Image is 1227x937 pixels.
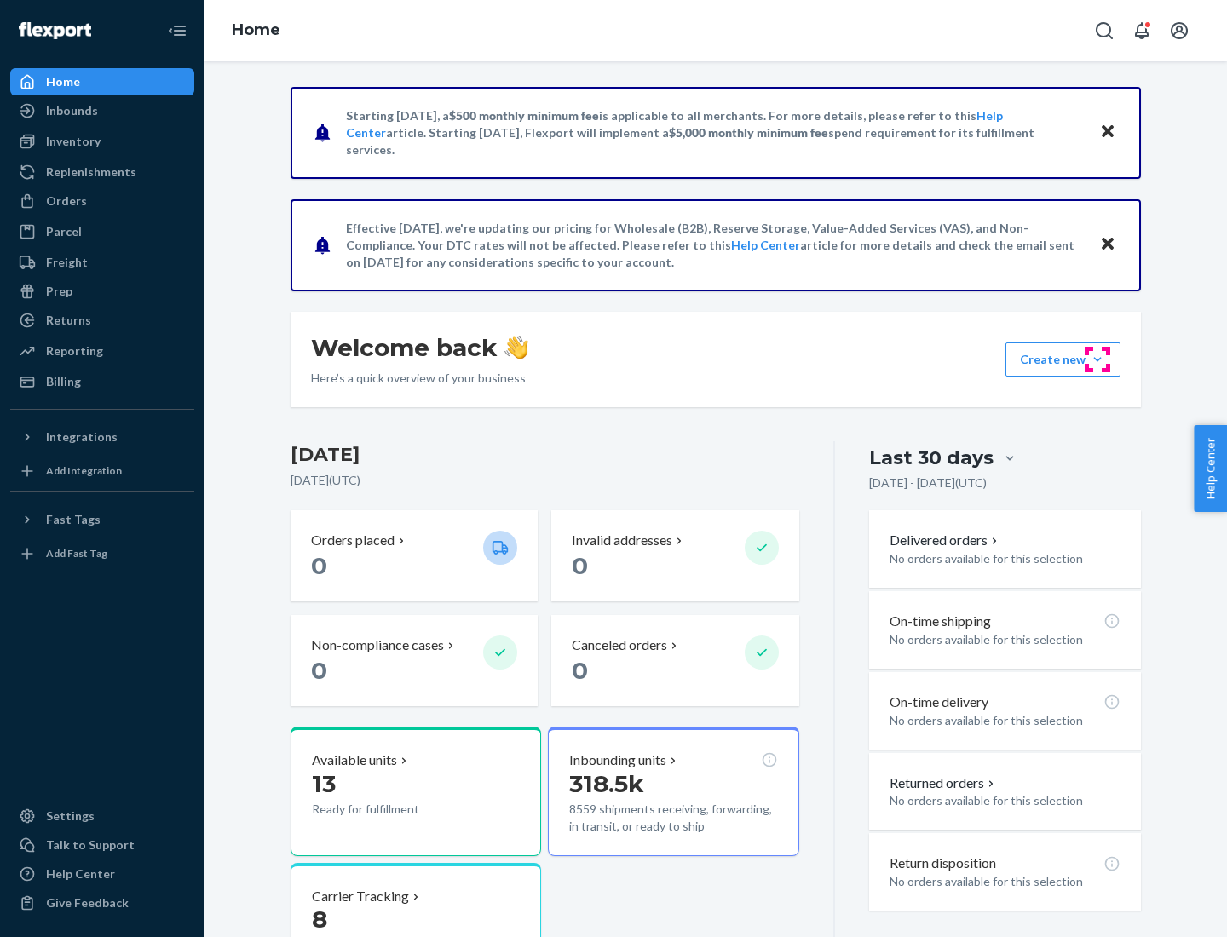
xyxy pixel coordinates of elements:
[10,831,194,859] a: Talk to Support
[311,635,444,655] p: Non-compliance cases
[232,20,280,39] a: Home
[311,332,528,363] h1: Welcome back
[869,445,994,471] div: Last 30 days
[669,125,828,140] span: $5,000 monthly minimum fee
[312,801,469,818] p: Ready for fulfillment
[569,801,777,835] p: 8559 shipments receiving, forwarding, in transit, or ready to ship
[890,854,996,873] p: Return disposition
[312,769,336,798] span: 13
[311,531,395,550] p: Orders placed
[46,283,72,300] div: Prep
[10,802,194,830] a: Settings
[890,712,1120,729] p: No orders available for this selection
[10,249,194,276] a: Freight
[46,102,98,119] div: Inbounds
[10,506,194,533] button: Fast Tags
[46,133,101,150] div: Inventory
[311,656,327,685] span: 0
[572,551,588,580] span: 0
[46,511,101,528] div: Fast Tags
[1162,14,1196,48] button: Open account menu
[10,337,194,365] a: Reporting
[46,428,118,446] div: Integrations
[10,187,194,215] a: Orders
[10,128,194,155] a: Inventory
[10,889,194,917] button: Give Feedback
[890,792,1120,809] p: No orders available for this selection
[1125,14,1159,48] button: Open notifications
[311,551,327,580] span: 0
[551,615,798,706] button: Canceled orders 0
[869,474,987,491] p: [DATE] - [DATE] ( UTC )
[312,750,397,770] p: Available units
[46,836,135,854] div: Talk to Support
[890,531,1001,550] button: Delivered orders
[1087,14,1121,48] button: Open Search Box
[346,220,1083,271] p: Effective [DATE], we're updating our pricing for Wholesale (B2B), Reserve Storage, Value-Added Se...
[346,107,1083,158] p: Starting [DATE], a is applicable to all merchants. For more details, please refer to this article...
[890,873,1120,890] p: No orders available for this selection
[569,750,666,770] p: Inbounding units
[10,307,194,334] a: Returns
[46,312,91,329] div: Returns
[46,223,82,240] div: Parcel
[890,612,991,631] p: On-time shipping
[572,656,588,685] span: 0
[46,463,122,478] div: Add Integration
[291,472,799,489] p: [DATE] ( UTC )
[312,887,409,906] p: Carrier Tracking
[291,615,538,706] button: Non-compliance cases 0
[890,773,998,793] button: Returned orders
[1194,425,1227,512] button: Help Center
[10,540,194,567] a: Add Fast Tag
[10,860,194,888] a: Help Center
[504,336,528,359] img: hand-wave emoji
[449,108,599,123] span: $500 monthly minimum fee
[311,370,528,387] p: Here’s a quick overview of your business
[46,865,115,882] div: Help Center
[218,6,294,55] ol: breadcrumbs
[46,193,87,210] div: Orders
[890,550,1120,567] p: No orders available for this selection
[46,373,81,390] div: Billing
[890,631,1120,648] p: No orders available for this selection
[46,254,88,271] div: Freight
[10,368,194,395] a: Billing
[1005,342,1120,377] button: Create new
[312,905,327,934] span: 8
[10,158,194,186] a: Replenishments
[1097,120,1119,145] button: Close
[10,218,194,245] a: Parcel
[160,14,194,48] button: Close Navigation
[548,727,798,856] button: Inbounding units318.5k8559 shipments receiving, forwarding, in transit, or ready to ship
[10,68,194,95] a: Home
[46,546,107,560] div: Add Fast Tag
[569,769,644,798] span: 318.5k
[10,423,194,451] button: Integrations
[46,342,103,359] div: Reporting
[291,727,541,856] button: Available units13Ready for fulfillment
[46,164,136,181] div: Replenishments
[46,894,129,911] div: Give Feedback
[10,457,194,485] a: Add Integration
[19,22,91,39] img: Flexport logo
[551,510,798,601] button: Invalid addresses 0
[731,238,800,252] a: Help Center
[46,808,95,825] div: Settings
[46,73,80,90] div: Home
[291,510,538,601] button: Orders placed 0
[572,531,672,550] p: Invalid addresses
[1097,233,1119,257] button: Close
[890,693,988,712] p: On-time delivery
[10,278,194,305] a: Prep
[291,441,799,468] h3: [DATE]
[10,97,194,124] a: Inbounds
[572,635,667,655] p: Canceled orders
